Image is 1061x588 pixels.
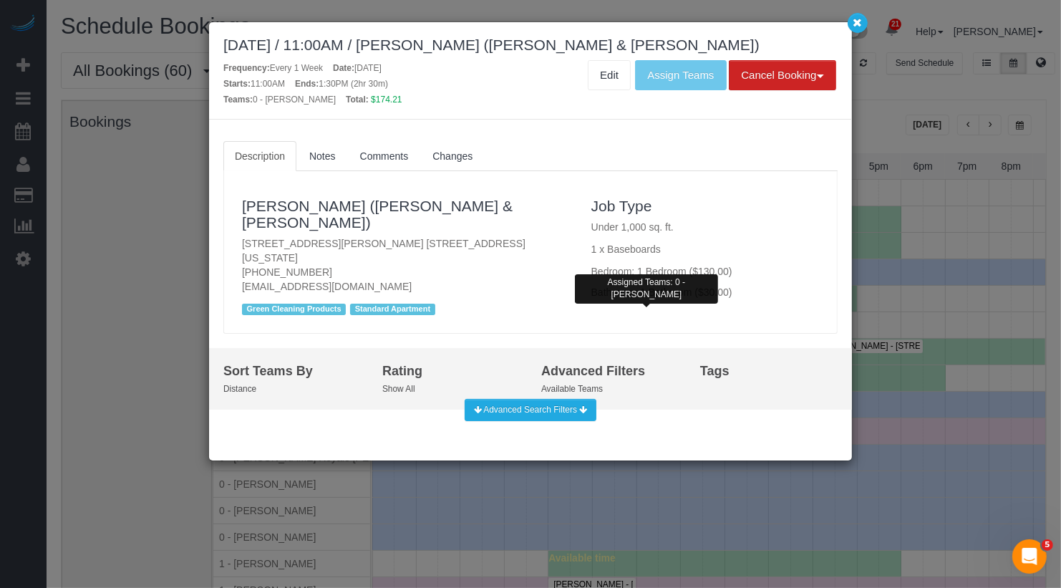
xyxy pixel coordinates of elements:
span: 5 [1042,539,1053,551]
a: Changes [421,141,484,171]
span: Notes [309,150,336,162]
div: [DATE] / 11:00AM / [PERSON_NAME] ([PERSON_NAME] & [PERSON_NAME]) [223,37,838,53]
p: Under 1,000 sq. ft. [591,220,819,234]
strong: Teams: [223,95,253,105]
div: [DATE] [333,62,382,74]
span: Green Cleaning Products [242,304,346,315]
p: Bedroom: 1 Bedroom ($130.00) [591,264,819,279]
a: Edit [588,60,631,90]
small: Distance [223,384,256,394]
strong: Date: [333,63,354,73]
strong: Starts: [223,79,251,89]
div: Assigned Teams: 0 - [PERSON_NAME] [575,274,718,303]
span: Advanced Search Filters [483,405,577,415]
a: Comments [349,141,420,171]
strong: Frequency: [223,63,270,73]
iframe: Intercom live chat [1012,539,1047,574]
a: Description [223,141,296,171]
span: Description [235,150,285,162]
div: Rating [382,362,520,381]
div: Advanced Filters [541,362,679,381]
span: Comments [360,150,409,162]
small: Show All [382,384,415,394]
button: Advanced Search Filters [465,399,597,421]
strong: Total: [346,95,369,105]
div: 11:00AM [223,78,285,90]
div: Tags [700,362,838,381]
div: 0 - [PERSON_NAME] [223,94,336,106]
span: Standard Apartment [350,304,435,315]
small: Available Teams [541,384,603,394]
span: $174.21 [371,95,402,105]
a: [PERSON_NAME] ([PERSON_NAME] & [PERSON_NAME]) [242,198,513,231]
div: Every 1 Week [223,62,323,74]
h3: Job Type [591,198,819,214]
strong: Ends: [295,79,319,89]
div: Sort Teams By [223,362,361,381]
p: 1 x Baseboards [591,242,819,256]
a: Notes [298,141,347,171]
p: [STREET_ADDRESS][PERSON_NAME] [STREET_ADDRESS][US_STATE] [PHONE_NUMBER] [EMAIL_ADDRESS][DOMAIN_NAME] [242,236,570,294]
div: 1:30PM (2hr 30m) [295,78,388,90]
button: Cancel Booking [729,60,835,90]
span: Changes [432,150,473,162]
